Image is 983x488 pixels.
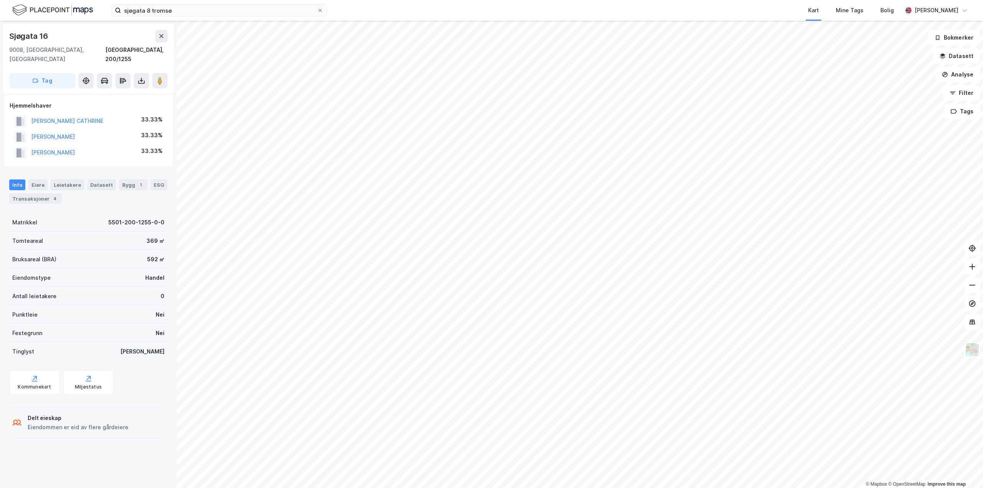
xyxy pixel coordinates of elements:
div: Delt eieskap [28,413,128,423]
div: Tomteareal [12,236,43,246]
div: Antall leietakere [12,292,56,301]
img: Z [965,342,980,357]
div: Datasett [87,179,116,190]
div: Punktleie [12,310,38,319]
div: Eiendomstype [12,273,51,282]
div: 369 ㎡ [146,236,164,246]
div: 9008, [GEOGRAPHIC_DATA], [GEOGRAPHIC_DATA] [9,45,105,64]
div: Nei [156,329,164,338]
button: Bokmerker [928,30,980,45]
button: Datasett [933,48,980,64]
div: Nei [156,310,164,319]
div: 5501-200-1255-0-0 [108,218,164,227]
div: Kommunekart [18,384,51,390]
div: [GEOGRAPHIC_DATA], 200/1255 [105,45,168,64]
iframe: Chat Widget [945,451,983,488]
button: Analyse [935,67,980,82]
img: logo.f888ab2527a4732fd821a326f86c7f29.svg [12,3,93,17]
div: [PERSON_NAME] [120,347,164,356]
div: 33.33% [141,146,163,156]
a: Improve this map [928,481,966,487]
div: Eiendommen er eid av flere gårdeiere [28,423,128,432]
div: Tinglyst [12,347,34,356]
div: Bygg [119,179,148,190]
div: Info [9,179,25,190]
div: Kontrollprogram for chat [945,451,983,488]
a: OpenStreetMap [888,481,925,487]
input: Søk på adresse, matrikkel, gårdeiere, leietakere eller personer [121,5,317,16]
div: 4 [51,195,59,203]
button: Tag [9,73,75,88]
div: 592 ㎡ [147,255,164,264]
div: Transaksjoner [9,193,62,204]
div: Mine Tags [836,6,863,15]
div: Eiere [28,179,48,190]
div: 33.33% [141,131,163,140]
div: 33.33% [141,115,163,124]
div: ESG [151,179,167,190]
button: Filter [943,85,980,101]
button: Tags [944,104,980,119]
div: 1 [137,181,144,189]
div: Leietakere [51,179,84,190]
div: Matrikkel [12,218,37,227]
div: Hjemmelshaver [10,101,167,110]
div: Sjøgata 16 [9,30,50,42]
div: 0 [161,292,164,301]
a: Mapbox [866,481,887,487]
div: Handel [145,273,164,282]
div: Miljøstatus [75,384,102,390]
div: Kart [808,6,819,15]
div: Bruksareal (BRA) [12,255,56,264]
div: Festegrunn [12,329,42,338]
div: [PERSON_NAME] [915,6,958,15]
div: Bolig [880,6,894,15]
